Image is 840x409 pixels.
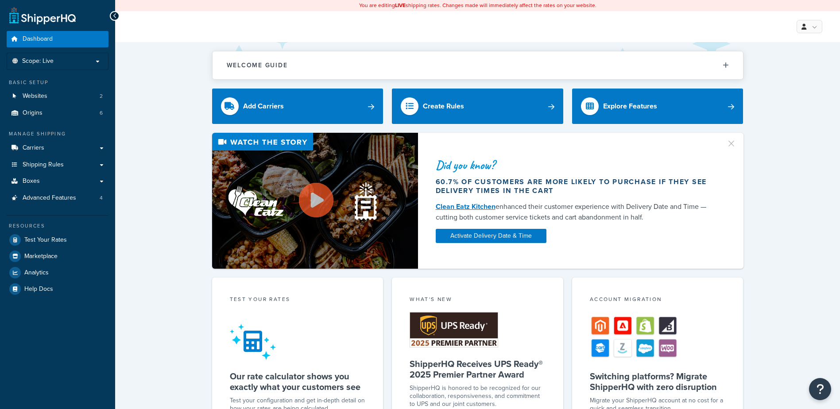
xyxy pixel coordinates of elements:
[572,89,743,124] a: Explore Features
[230,371,366,392] h5: Our rate calculator shows you exactly what your customers see
[24,236,67,244] span: Test Your Rates
[23,194,76,202] span: Advanced Features
[436,229,546,243] a: Activate Delivery Date & Time
[395,1,406,9] b: LIVE
[7,79,108,86] div: Basic Setup
[23,93,47,100] span: Websites
[7,265,108,281] a: Analytics
[7,281,108,297] a: Help Docs
[410,384,546,408] p: ShipperHQ is honored to be recognized for our collaboration, responsiveness, and commitment to UP...
[23,177,40,185] span: Boxes
[100,93,103,100] span: 2
[7,105,108,121] li: Origins
[7,232,108,248] a: Test Your Rates
[7,222,108,230] div: Resources
[7,140,108,156] a: Carriers
[7,105,108,121] a: Origins6
[410,359,546,380] h5: ShipperHQ Receives UPS Ready® 2025 Premier Partner Award
[436,201,716,223] div: enhanced their customer experience with Delivery Date and Time — cutting both customer service ti...
[410,295,546,305] div: What's New
[436,159,716,171] div: Did you know?
[212,89,383,124] a: Add Carriers
[7,88,108,104] li: Websites
[100,109,103,117] span: 6
[603,100,657,112] div: Explore Features
[7,130,108,138] div: Manage Shipping
[23,35,53,43] span: Dashboard
[23,161,64,169] span: Shipping Rules
[24,253,58,260] span: Marketplace
[227,62,288,69] h2: Welcome Guide
[213,51,743,79] button: Welcome Guide
[7,31,108,47] a: Dashboard
[7,190,108,206] a: Advanced Features4
[22,58,54,65] span: Scope: Live
[590,371,726,392] h5: Switching platforms? Migrate ShipperHQ with zero disruption
[24,269,49,277] span: Analytics
[23,144,44,152] span: Carriers
[7,248,108,264] a: Marketplace
[7,88,108,104] a: Websites2
[7,173,108,189] a: Boxes
[392,89,563,124] a: Create Rules
[7,157,108,173] a: Shipping Rules
[590,295,726,305] div: Account Migration
[423,100,464,112] div: Create Rules
[24,286,53,293] span: Help Docs
[100,194,103,202] span: 4
[23,109,43,117] span: Origins
[212,133,418,269] img: Video thumbnail
[436,201,495,212] a: Clean Eatz Kitchen
[243,100,284,112] div: Add Carriers
[230,295,366,305] div: Test your rates
[436,177,716,195] div: 60.7% of customers are more likely to purchase if they see delivery times in the cart
[7,190,108,206] li: Advanced Features
[809,378,831,400] button: Open Resource Center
